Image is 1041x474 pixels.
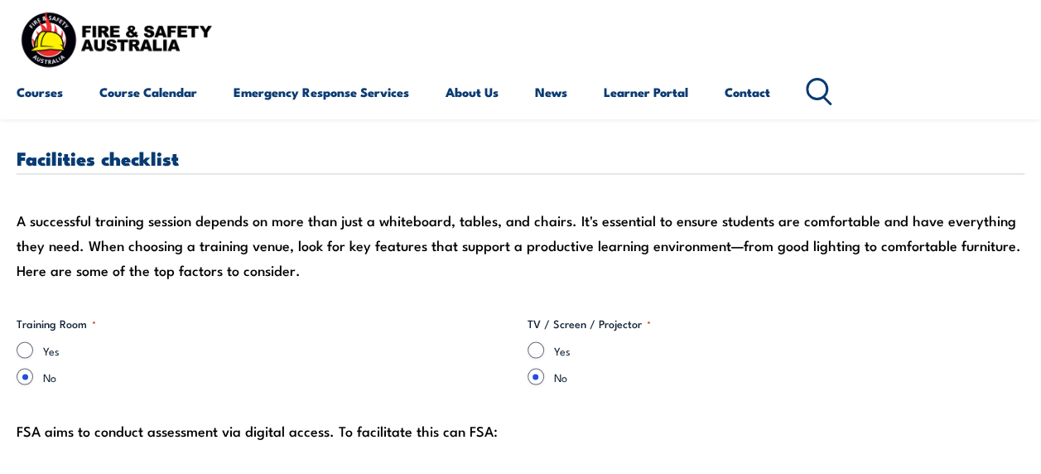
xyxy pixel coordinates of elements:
h3: Facilities checklist [17,148,1024,167]
a: Course Calendar [99,72,197,112]
label: No [43,368,514,385]
label: Yes [554,341,1025,358]
div: FSA aims to conduct assessment via digital access. To facilitate this can FSA: [17,418,1024,443]
a: Learner Portal [604,72,688,112]
label: Yes [43,341,514,358]
a: News [535,72,567,112]
legend: TV / Screen / Projector [528,315,651,331]
a: Contact [725,72,770,112]
a: About Us [446,72,499,112]
label: No [554,368,1025,385]
a: Emergency Response Services [234,72,409,112]
div: A successful training session depends on more than just a whiteboard, tables, and chairs. It's es... [17,207,1024,282]
legend: Training Room [17,315,96,331]
a: Courses [17,72,63,112]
